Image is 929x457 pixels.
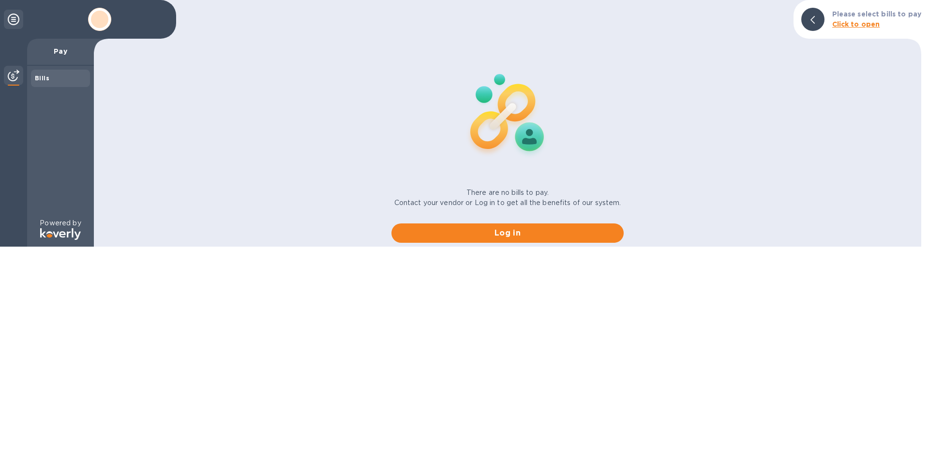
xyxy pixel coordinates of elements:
[391,223,624,243] button: Log in
[40,218,81,228] p: Powered by
[832,10,921,18] b: Please select bills to pay
[832,20,880,28] b: Click to open
[35,74,49,82] b: Bills
[35,46,86,56] p: Pay
[399,227,616,239] span: Log in
[394,188,621,208] p: There are no bills to pay. Contact your vendor or Log in to get all the benefits of our system.
[40,228,81,240] img: Logo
